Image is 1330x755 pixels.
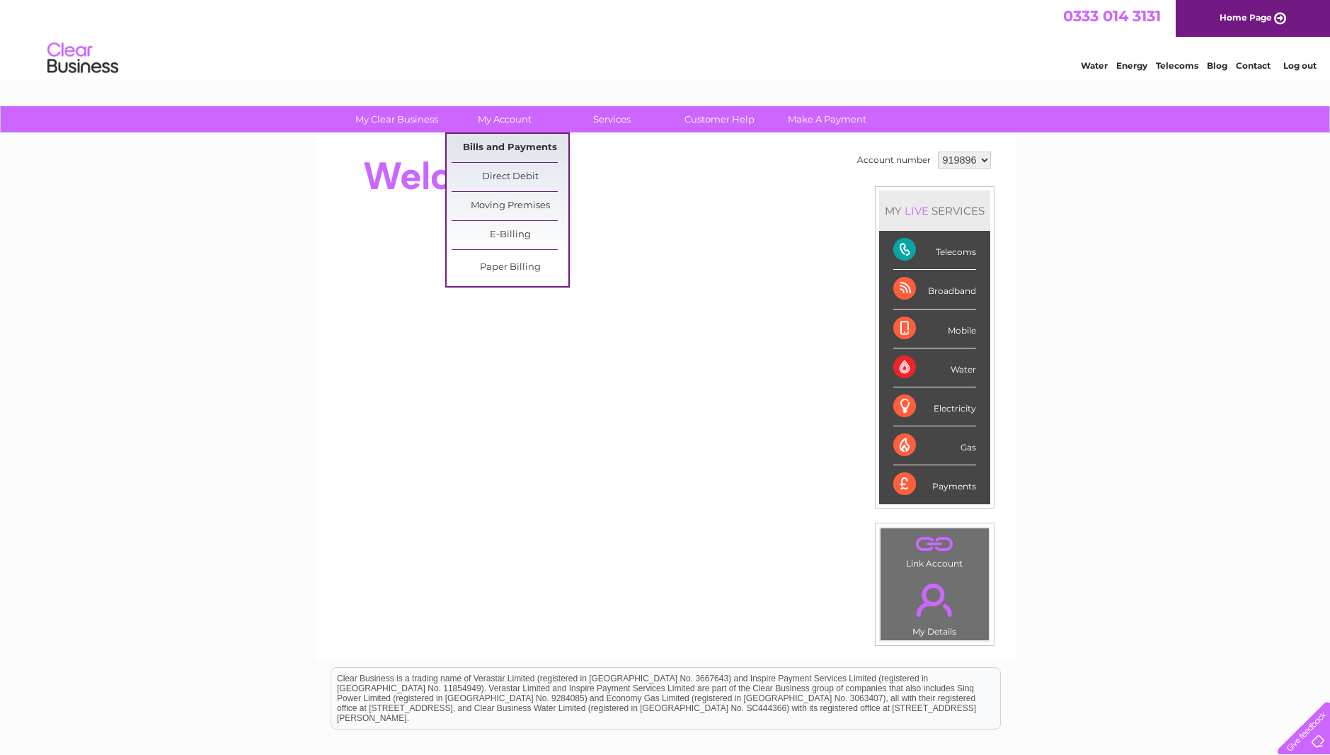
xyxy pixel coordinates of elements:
[1063,7,1161,25] a: 0333 014 3131
[1156,60,1198,71] a: Telecoms
[1081,60,1108,71] a: Water
[880,572,990,641] td: My Details
[452,254,568,282] a: Paper Billing
[331,8,1000,69] div: Clear Business is a trading name of Verastar Limited (registered in [GEOGRAPHIC_DATA] No. 3667643...
[884,575,985,625] a: .
[893,387,976,426] div: Electricity
[893,231,976,270] div: Telecoms
[446,106,563,132] a: My Account
[1116,60,1147,71] a: Energy
[893,426,976,465] div: Gas
[893,465,976,504] div: Payments
[47,37,119,80] img: logo.png
[452,192,568,220] a: Moving Premises
[880,528,990,572] td: Link Account
[452,134,568,162] a: Bills and Payments
[769,106,885,132] a: Make A Payment
[893,270,976,309] div: Broadband
[1207,60,1227,71] a: Blog
[452,221,568,249] a: E-Billing
[1236,60,1271,71] a: Contact
[854,148,934,172] td: Account number
[452,163,568,191] a: Direct Debit
[893,348,976,387] div: Water
[893,310,976,348] div: Mobile
[902,204,931,217] div: LIVE
[1283,60,1317,71] a: Log out
[554,106,670,132] a: Services
[884,532,985,557] a: .
[661,106,778,132] a: Customer Help
[879,191,990,231] div: MY SERVICES
[338,106,455,132] a: My Clear Business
